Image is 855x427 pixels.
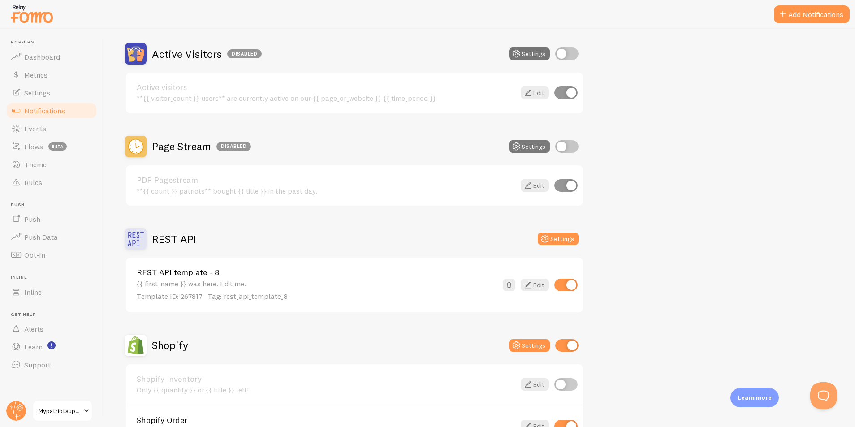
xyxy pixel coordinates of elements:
h2: Shopify [152,338,188,352]
span: Rules [24,178,42,187]
img: Page Stream [125,136,147,157]
span: Opt-In [24,250,45,259]
a: Flows beta [5,138,98,155]
div: **{{ visitor_count }} users** are currently active on our {{ page_or_website }} {{ time_period }} [137,94,515,102]
div: Only {{ quantity }} of {{ title }} left! [137,386,515,394]
a: Dashboard [5,48,98,66]
img: Active Visitors [125,43,147,65]
a: Push [5,210,98,228]
a: Theme [5,155,98,173]
div: Learn more [730,388,779,407]
a: Edit [521,86,549,99]
span: Learn [24,342,43,351]
a: Edit [521,179,549,192]
span: Support [24,360,51,369]
span: beta [48,142,67,151]
div: Disabled [227,49,262,58]
a: PDP Pagestream [137,176,515,184]
span: Inline [11,275,98,280]
a: Edit [521,378,549,391]
a: Metrics [5,66,98,84]
span: Inline [24,288,42,297]
span: Push [11,202,98,208]
img: Shopify [125,335,147,356]
h2: Active Visitors [152,47,262,61]
span: Pop-ups [11,39,98,45]
button: Settings [509,140,550,153]
a: Shopify Inventory [137,375,515,383]
a: Active visitors [137,83,515,91]
span: Events [24,124,46,133]
div: **{{ count }} patriots** bought {{ title }} in the past day. [137,187,515,195]
img: REST API [125,228,147,250]
a: Opt-In [5,246,98,264]
span: Mypatriotsupply [39,405,81,416]
button: Settings [538,233,579,245]
span: Template ID: 267817 [137,292,202,301]
a: Push Data [5,228,98,246]
span: Theme [24,160,47,169]
span: Dashboard [24,52,60,61]
span: Get Help [11,312,98,318]
span: Flows [24,142,43,151]
h2: Page Stream [152,139,251,153]
a: Events [5,120,98,138]
svg: <p>Watch New Feature Tutorials!</p> [47,341,56,349]
a: Learn [5,338,98,356]
span: Notifications [24,106,65,115]
button: Settings [509,339,550,352]
p: Learn more [738,393,772,402]
iframe: Help Scout Beacon - Open [810,382,837,409]
a: REST API template - 8 [137,268,497,276]
span: Alerts [24,324,43,333]
a: Mypatriotsupply [32,400,93,422]
a: Rules [5,173,98,191]
button: Settings [509,47,550,60]
div: Disabled [216,142,251,151]
span: Push [24,215,40,224]
div: {{ first_name }} was here. Edit me. [137,280,497,302]
span: Push Data [24,233,58,242]
a: Alerts [5,320,98,338]
a: Shopify Order [137,416,515,424]
span: Tag: rest_api_template_8 [207,292,288,301]
img: fomo-relay-logo-orange.svg [9,2,54,25]
a: Edit [521,279,549,291]
span: Settings [24,88,50,97]
a: Settings [5,84,98,102]
a: Inline [5,283,98,301]
h2: REST API [152,232,196,246]
span: Metrics [24,70,47,79]
a: Support [5,356,98,374]
a: Notifications [5,102,98,120]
